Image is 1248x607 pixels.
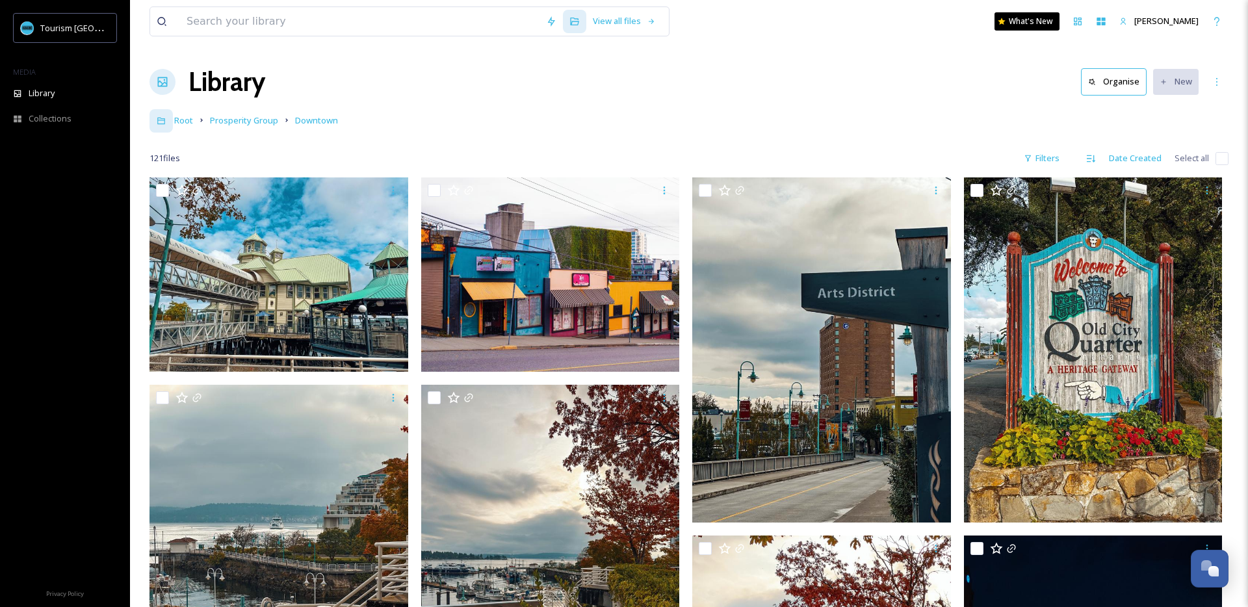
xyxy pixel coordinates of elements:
[421,177,680,372] img: TN_23-0211_Photos-94.jpg
[586,8,662,34] a: View all files
[295,114,338,126] span: Downtown
[1191,550,1228,588] button: Open Chat
[210,114,278,126] span: Prosperity Group
[188,62,265,101] a: Library
[1102,146,1168,171] div: Date Created
[46,589,84,598] span: Privacy Policy
[29,112,71,125] span: Collections
[29,87,55,99] span: Library
[1153,69,1199,94] button: New
[692,177,951,522] img: TN_23-0211_Photo-9.jpg
[1081,68,1147,95] button: Organise
[295,112,338,128] a: Downtown
[40,21,157,34] span: Tourism [GEOGRAPHIC_DATA]
[994,12,1059,31] a: What's New
[180,7,539,36] input: Search your library
[1175,152,1209,164] span: Select all
[1113,8,1205,34] a: [PERSON_NAME]
[174,112,193,128] a: Root
[1017,146,1066,171] div: Filters
[149,152,180,164] span: 121 file s
[1134,15,1199,27] span: [PERSON_NAME]
[21,21,34,34] img: tourism_nanaimo_logo.jpeg
[964,177,1223,522] img: TN_23-0211_Photo-8.jpg
[210,112,278,128] a: Prosperity Group
[149,177,408,372] img: TN_23-0211_Photo-10.jpg
[46,585,84,601] a: Privacy Policy
[174,114,193,126] span: Root
[1081,68,1153,95] a: Organise
[13,67,36,77] span: MEDIA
